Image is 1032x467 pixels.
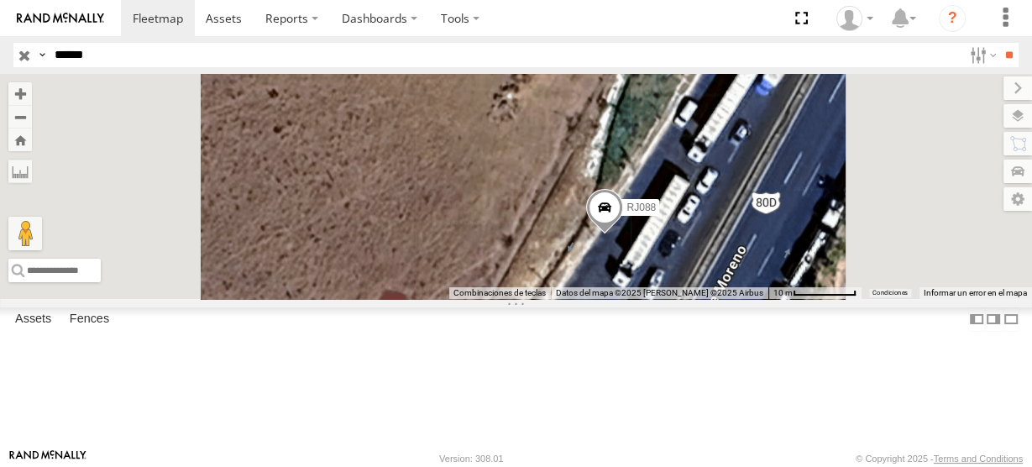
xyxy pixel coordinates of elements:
[17,13,104,24] img: rand-logo.svg
[1003,307,1019,332] label: Hide Summary Table
[556,288,763,297] span: Datos del mapa ©2025 [PERSON_NAME] ©2025 Airbus
[8,160,32,183] label: Measure
[856,454,1023,464] div: © Copyright 2025 -
[439,454,503,464] div: Version: 308.01
[773,288,793,297] span: 10 m
[8,217,42,250] button: Arrastra el hombrecito naranja al mapa para abrir Street View
[35,43,49,67] label: Search Query
[9,450,86,467] a: Visit our Website
[7,308,60,332] label: Assets
[934,454,1023,464] a: Terms and Conditions
[968,307,985,332] label: Dock Summary Table to the Left
[8,129,32,151] button: Zoom Home
[924,288,1027,297] a: Informar un error en el mapa
[8,82,32,105] button: Zoom in
[453,287,546,299] button: Combinaciones de teclas
[985,307,1002,332] label: Dock Summary Table to the Right
[768,287,862,299] button: Escala del mapa: 10 m por 72 píxeles
[1003,187,1032,211] label: Map Settings
[830,6,879,31] div: Josue Jimenez
[963,43,999,67] label: Search Filter Options
[8,105,32,129] button: Zoom out
[872,289,908,296] a: Condiciones (se abre en una nueva pestaña)
[61,308,118,332] label: Fences
[626,202,656,213] span: RJ088
[939,5,966,32] i: ?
